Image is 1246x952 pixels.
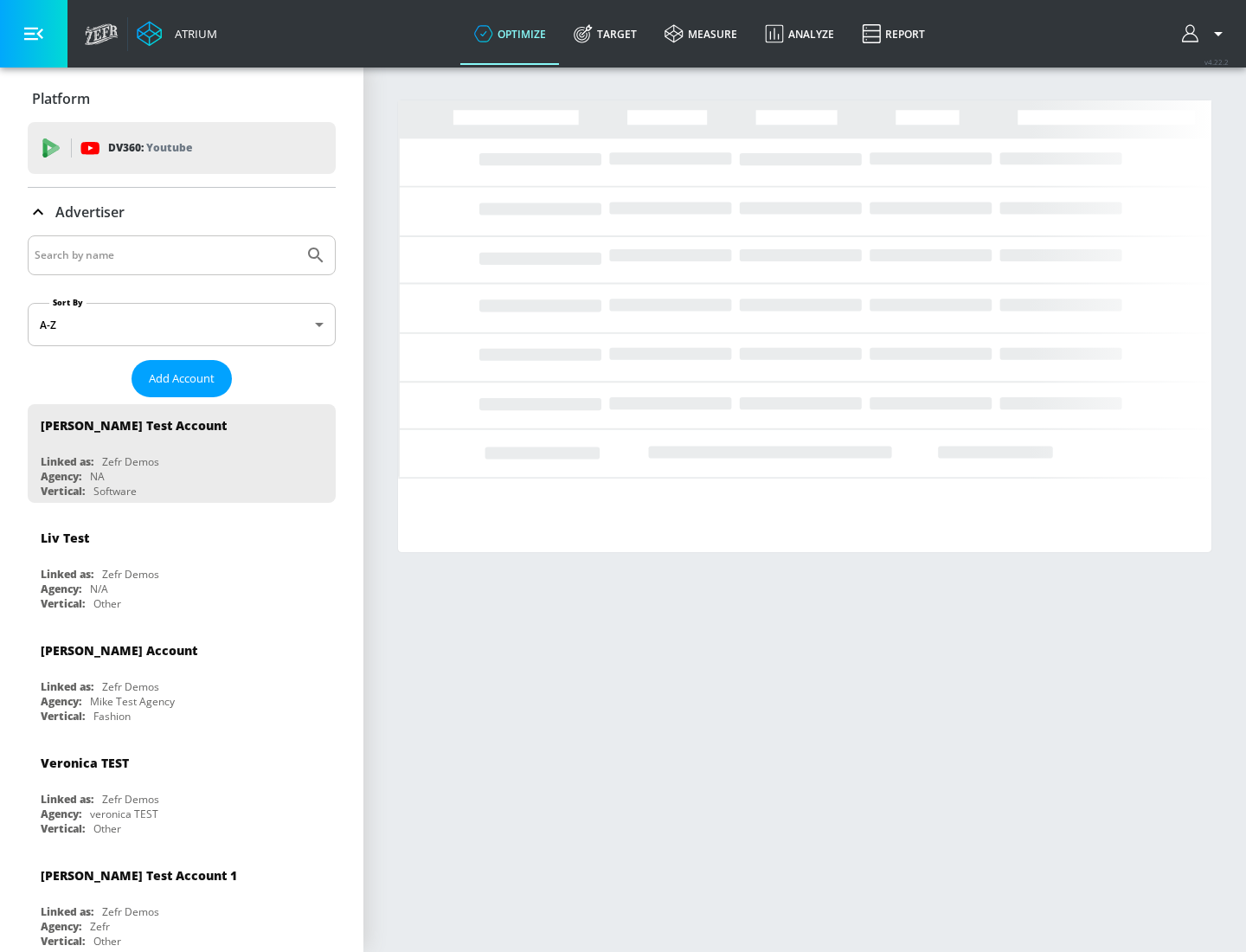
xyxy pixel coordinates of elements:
[93,934,121,949] div: Other
[41,755,129,771] div: Veronica TEST
[102,567,159,582] div: Zefr Demos
[90,694,175,709] div: Mike Test Agency
[41,694,81,709] div: Agency:
[93,709,131,724] div: Fashion
[651,3,751,65] a: measure
[35,244,297,267] input: Search by name
[28,404,336,503] div: [PERSON_NAME] Test AccountLinked as:Zefr DemosAgency:NAVertical:Software
[560,3,651,65] a: Target
[55,203,125,222] p: Advertiser
[28,517,336,615] div: Liv TestLinked as:Zefr DemosAgency:N/AVertical:Other
[41,934,85,949] div: Vertical:
[41,530,89,546] div: Liv Test
[41,679,93,694] div: Linked as:
[168,26,217,42] div: Atrium
[93,596,121,611] div: Other
[460,3,560,65] a: optimize
[41,821,85,836] div: Vertical:
[149,369,215,389] span: Add Account
[90,469,105,484] div: NA
[93,484,137,499] div: Software
[108,138,192,158] p: DV360:
[41,919,81,934] div: Agency:
[28,629,336,728] div: [PERSON_NAME] AccountLinked as:Zefr DemosAgency:Mike Test AgencyVertical:Fashion
[41,469,81,484] div: Agency:
[146,138,192,157] p: Youtube
[41,807,81,821] div: Agency:
[41,417,227,434] div: [PERSON_NAME] Test Account
[49,297,87,308] label: Sort By
[102,454,159,469] div: Zefr Demos
[1204,57,1229,67] span: v 4.22.2
[93,821,121,836] div: Other
[137,21,217,47] a: Atrium
[41,582,81,596] div: Agency:
[848,3,939,65] a: Report
[132,360,232,397] button: Add Account
[41,904,93,919] div: Linked as:
[28,122,336,174] div: DV360: Youtube
[102,904,159,919] div: Zefr Demos
[41,867,237,884] div: [PERSON_NAME] Test Account 1
[102,792,159,807] div: Zefr Demos
[28,303,336,346] div: A-Z
[41,709,85,724] div: Vertical:
[90,582,108,596] div: N/A
[41,567,93,582] div: Linked as:
[41,484,85,499] div: Vertical:
[41,596,85,611] div: Vertical:
[28,742,336,840] div: Veronica TESTLinked as:Zefr DemosAgency:veronica TESTVertical:Other
[751,3,848,65] a: Analyze
[41,454,93,469] div: Linked as:
[102,679,159,694] div: Zefr Demos
[41,642,197,659] div: [PERSON_NAME] Account
[32,89,90,108] p: Platform
[90,807,158,821] div: veronica TEST
[41,792,93,807] div: Linked as:
[28,74,336,123] div: Platform
[90,919,110,934] div: Zefr
[28,188,336,236] div: Advertiser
